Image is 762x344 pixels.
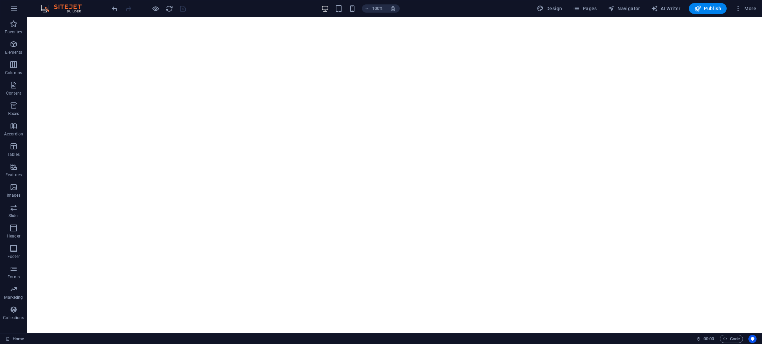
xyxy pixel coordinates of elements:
[4,131,23,137] p: Accordion
[165,5,173,13] i: Reload page
[6,91,21,96] p: Content
[7,152,20,157] p: Tables
[9,213,19,218] p: Slider
[111,4,119,13] button: undo
[7,233,20,239] p: Header
[708,336,709,341] span: :
[5,29,22,35] p: Favorites
[720,335,743,343] button: Code
[7,274,20,280] p: Forms
[3,315,24,321] p: Collections
[7,254,20,259] p: Footer
[608,5,640,12] span: Navigator
[7,193,21,198] p: Images
[165,4,173,13] button: reload
[748,335,757,343] button: Usercentrics
[732,3,759,14] button: More
[4,295,23,300] p: Marketing
[5,172,22,178] p: Features
[689,3,727,14] button: Publish
[573,5,597,12] span: Pages
[390,5,396,12] i: On resize automatically adjust zoom level to fit chosen device.
[5,335,24,343] a: Click to cancel selection. Double-click to open Pages
[735,5,756,12] span: More
[372,4,383,13] h6: 100%
[694,5,721,12] span: Publish
[537,5,562,12] span: Design
[8,111,19,116] p: Boxes
[651,5,681,12] span: AI Writer
[5,70,22,76] p: Columns
[723,335,740,343] span: Code
[362,4,386,13] button: 100%
[605,3,643,14] button: Navigator
[5,50,22,55] p: Elements
[570,3,599,14] button: Pages
[39,4,90,13] img: Editor Logo
[703,335,714,343] span: 00 00
[111,5,119,13] i: Undo: Change transform (Ctrl+Z)
[534,3,565,14] div: Design (Ctrl+Alt+Y)
[534,3,565,14] button: Design
[648,3,683,14] button: AI Writer
[696,335,714,343] h6: Session time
